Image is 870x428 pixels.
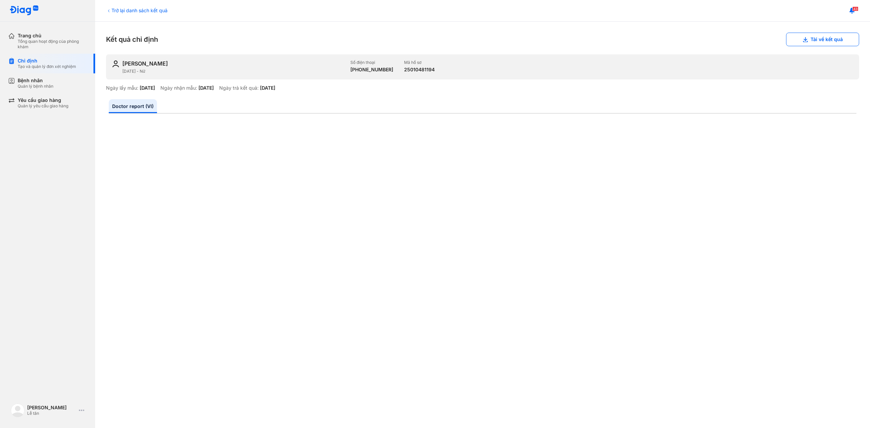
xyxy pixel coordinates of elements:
button: Tải về kết quả [786,33,859,46]
div: Mã hồ sơ [404,60,435,65]
div: [PERSON_NAME] [122,60,168,67]
div: 25010481194 [404,67,435,73]
div: Quản lý bệnh nhân [18,84,53,89]
div: [DATE] [198,85,214,91]
div: Kết quả chỉ định [106,33,859,46]
div: Ngày lấy mẫu: [106,85,138,91]
div: Chỉ định [18,58,76,64]
div: Lễ tân [27,411,76,416]
div: Tạo và quản lý đơn xét nghiệm [18,64,76,69]
div: Quản lý yêu cầu giao hàng [18,103,68,109]
span: 43 [852,6,858,11]
div: Yêu cầu giao hàng [18,97,68,103]
div: Bệnh nhân [18,77,53,84]
div: [DATE] [260,85,275,91]
div: [PHONE_NUMBER] [350,67,393,73]
div: Số điện thoại [350,60,393,65]
img: logo [10,5,39,16]
img: logo [11,404,24,417]
div: [DATE] [140,85,155,91]
img: user-icon [111,60,120,68]
div: [DATE] - Nữ [122,69,345,74]
div: Ngày trả kết quả: [219,85,259,91]
div: [PERSON_NAME] [27,405,76,411]
a: Doctor report (VI) [109,99,157,113]
div: Trở lại danh sách kết quả [106,7,168,14]
div: Ngày nhận mẫu: [160,85,197,91]
div: Tổng quan hoạt động của phòng khám [18,39,87,50]
div: Trang chủ [18,33,87,39]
